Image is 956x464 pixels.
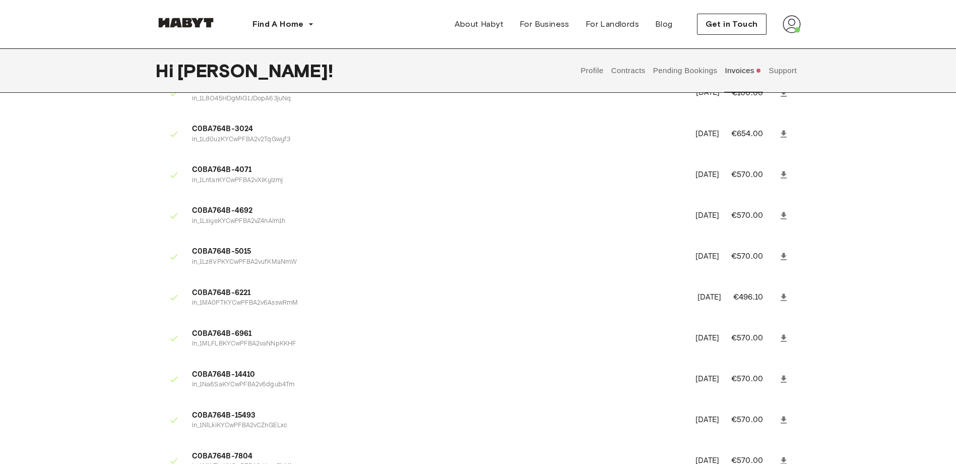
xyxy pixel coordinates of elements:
[647,14,681,34] a: Blog
[192,421,684,431] p: in_1NlLkiKYCwPFBA2vCZnGELxc
[610,48,647,93] button: Contracts
[731,332,777,344] p: €570.00
[447,14,512,34] a: About Habyt
[695,333,719,344] p: [DATE]
[192,124,684,135] span: C0BA764B-3024
[577,48,801,93] div: user profile tabs
[512,14,578,34] a: For Business
[695,210,719,222] p: [DATE]
[455,18,503,30] span: About Habyt
[192,299,686,308] p: in_1MA0PTKYCwPFBA2v6AsswRmM
[192,164,684,176] span: C0BA764B-4071
[192,246,684,258] span: C0BA764B-5015
[695,415,719,426] p: [DATE]
[695,169,719,181] p: [DATE]
[192,328,684,340] span: C0BA764B-6961
[783,15,801,33] img: avatar
[156,60,177,81] span: Hi
[731,251,777,263] p: €570.00
[192,287,686,299] span: C0BA764B-6221
[724,48,762,93] button: Invoices
[192,94,684,104] p: in_1L8O45HDgMiG1JDopA63juNq
[192,369,684,381] span: C0BA764B-14410
[655,18,673,30] span: Blog
[731,210,777,222] p: €570.00
[252,18,304,30] span: Find A Home
[580,48,605,93] button: Profile
[192,258,684,267] p: in_1Lz8VPKYCwPFBA2vufKMaNmW
[695,251,719,263] p: [DATE]
[192,135,684,145] p: in_1Ld0uzKYCwPFBA2v2TqGwyf3
[731,169,777,181] p: €570.00
[697,292,721,304] p: [DATE]
[731,373,777,385] p: €570.00
[520,18,569,30] span: For Business
[731,414,777,426] p: €570.00
[192,410,684,422] span: C0BA764B-15493
[192,380,684,390] p: in_1Na6SaKYCwPFBA2v6dgub4Tm
[192,205,684,217] span: C0BA764B-4692
[695,129,719,140] p: [DATE]
[768,48,798,93] button: Support
[696,87,720,99] p: [DATE]
[192,217,684,226] p: in_1LsiyeKYCwPFBA2vZ4nAIm1h
[733,292,777,304] p: €496.10
[731,128,777,140] p: €654.00
[578,14,647,34] a: For Landlords
[192,451,684,462] span: C0BA764B-7804
[652,48,719,93] button: Pending Bookings
[706,18,758,30] span: Get in Touch
[586,18,639,30] span: For Landlords
[695,374,719,385] p: [DATE]
[697,14,767,35] button: Get in Touch
[732,87,777,99] p: €100.00
[177,60,333,81] span: [PERSON_NAME] !
[156,18,216,28] img: Habyt
[244,14,322,34] button: Find A Home
[192,176,684,186] p: in_1LntarKYCwPFBA2vXiKyIzmj
[192,339,684,349] p: in_1MLFLBKYCwPFBA2vaNNpKKHF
